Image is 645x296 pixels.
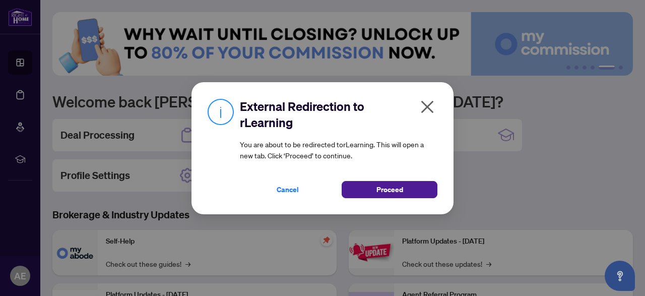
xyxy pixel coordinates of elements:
[277,182,299,198] span: Cancel
[240,181,336,198] button: Cancel
[376,182,403,198] span: Proceed
[605,261,635,291] button: Open asap
[240,98,437,198] div: You are about to be redirected to rLearning . This will open a new tab. Click ‘Proceed’ to continue.
[240,98,437,131] h2: External Redirection to rLearning
[419,99,435,115] span: close
[208,98,234,125] img: Info Icon
[342,181,437,198] button: Proceed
